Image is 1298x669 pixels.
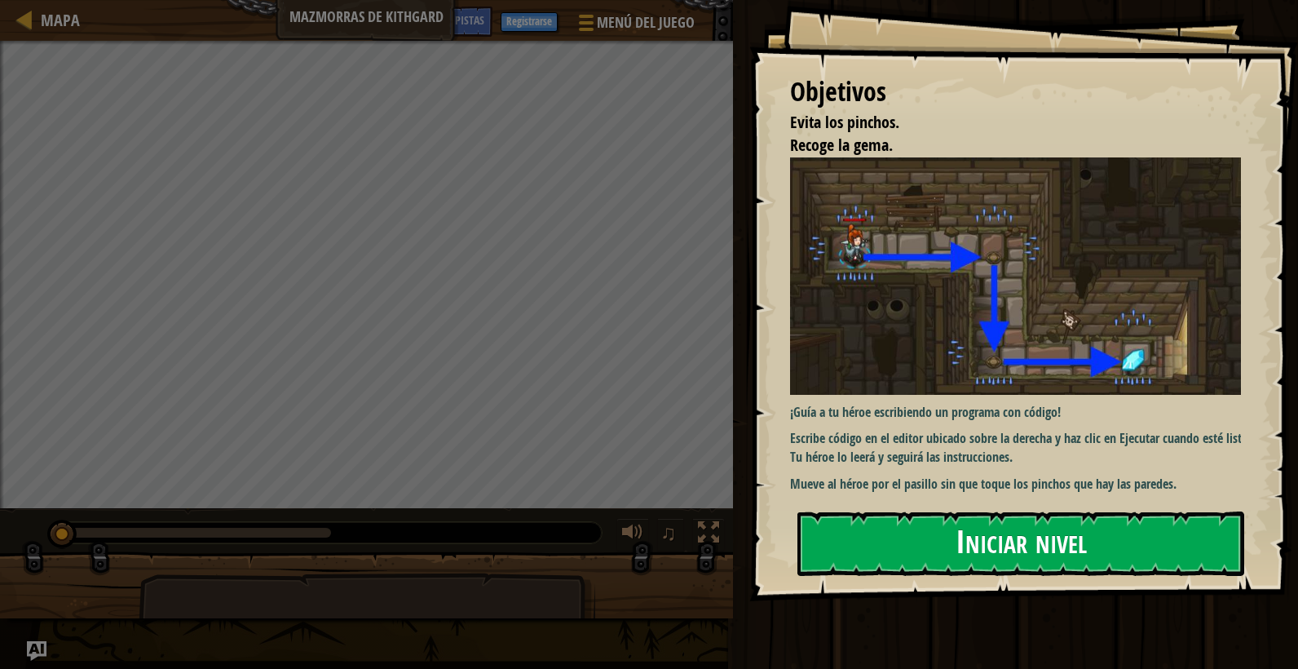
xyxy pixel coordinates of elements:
span: Ask AI [411,12,439,28]
p: Mueve al héroe por el pasillo sin que toque los pinchos que hay las paredes. [790,475,1253,494]
button: Iniciar nivel [797,512,1244,576]
span: Evita los pinchos. [790,111,899,133]
span: Pistas [455,12,484,28]
a: Mapa [33,9,80,31]
button: Registrarse [501,12,558,32]
li: Evita los pinchos. [770,111,1237,135]
span: Mapa [41,9,80,31]
button: ♫ [657,518,685,552]
span: ♫ [660,521,677,545]
button: Menú del Juego [566,7,704,45]
button: Ask AI [27,641,46,661]
img: Mazmorras de Kithgard [790,157,1253,395]
p: ¡Guía a tu héroe escribiendo un programa con código! [790,403,1253,422]
li: Recoge la gema. [770,134,1237,157]
button: Cambia a pantalla completa. [692,518,725,552]
span: Menú del Juego [597,12,695,33]
button: Ask AI [403,7,447,37]
button: Ajustar el volúmen [616,518,649,552]
span: Recoge la gema. [790,134,893,156]
div: Objetivos [790,73,1241,111]
p: Escribe código en el editor ubicado sobre la derecha y haz clic en Ejecutar cuando esté listo. Tu... [790,429,1253,467]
